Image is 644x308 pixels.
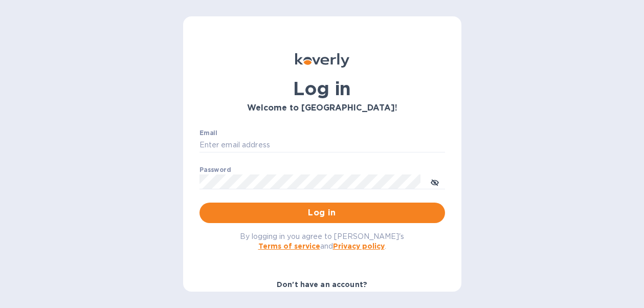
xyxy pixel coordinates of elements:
[199,203,445,223] button: Log in
[199,130,217,136] label: Email
[277,280,367,289] b: Don't have an account?
[208,207,437,219] span: Log in
[258,242,320,250] a: Terms of service
[240,232,404,250] span: By logging in you agree to [PERSON_NAME]'s and .
[199,78,445,99] h1: Log in
[199,167,231,173] label: Password
[199,138,445,153] input: Enter email address
[425,171,445,192] button: toggle password visibility
[333,242,385,250] a: Privacy policy
[199,103,445,113] h3: Welcome to [GEOGRAPHIC_DATA]!
[295,53,349,68] img: Koverly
